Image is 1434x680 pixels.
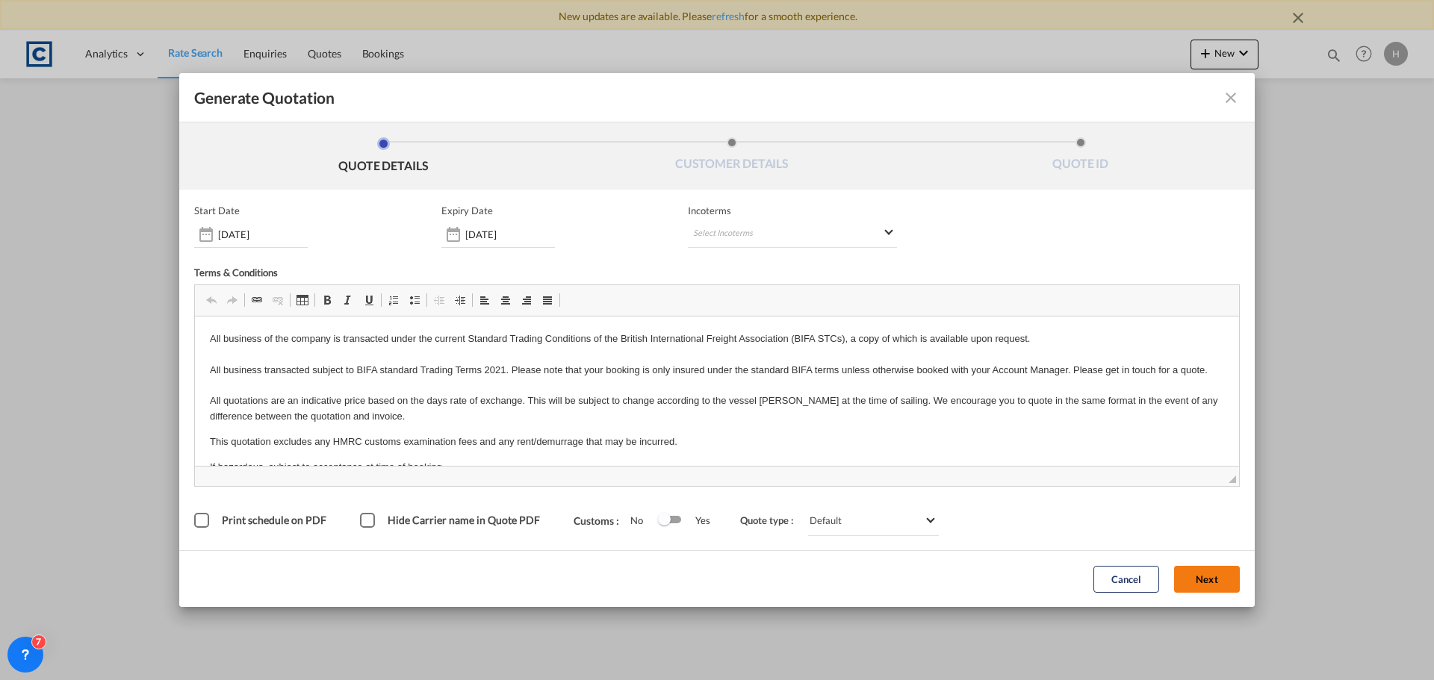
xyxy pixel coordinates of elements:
[338,290,358,310] a: Italic (Ctrl+I)
[450,290,471,310] a: Increase Indent
[267,290,288,310] a: Unlink
[15,15,1029,108] p: All business of the company is transacted under the current Standard Trading Conditions of the Br...
[688,221,897,248] md-select: Select Incoterms
[630,514,658,526] span: No
[15,118,1029,134] p: This quotation excludes any HMRC customs examination fees and any rent/demurrage that may be incu...
[222,514,326,526] span: Print schedule on PDF
[688,205,897,216] span: Incoterms
[292,290,313,310] a: Table
[209,137,558,178] li: QUOTE DETAILS
[1222,89,1240,107] md-icon: icon-close fg-AAA8AD cursor m-0
[1229,475,1236,483] span: Drag to resize
[222,290,243,310] a: Redo (Ctrl+Y)
[15,143,1029,159] p: If hazardous, subject to acceptance at time of booking.
[388,514,540,526] span: Hide Carrier name in Quote PDF
[1093,566,1159,593] button: Cancel
[317,290,338,310] a: Bold (Ctrl+B)
[195,316,1239,466] iframe: Rich Text Editor, editor10
[537,290,558,310] a: Justify
[194,88,335,107] span: Generate Quotation
[680,514,710,526] span: Yes
[474,290,495,310] a: Align Left
[658,509,680,531] md-switch: Switch 1
[246,290,267,310] a: Link (Ctrl+K)
[194,513,330,528] md-checkbox: Print schedule on PDF
[179,73,1255,607] md-dialog: Generate QuotationQUOTE ...
[358,290,379,310] a: Underline (Ctrl+U)
[516,290,537,310] a: Align Right
[558,137,907,178] li: CUSTOMER DETAILS
[1174,566,1240,593] button: Next
[495,290,516,310] a: Centre
[15,15,1029,158] body: Rich Text Editor, editor10
[429,290,450,310] a: Decrease Indent
[194,205,240,216] p: Start Date
[360,513,544,528] md-checkbox: Hide Carrier name in Quote PDF
[383,290,404,310] a: Insert/Remove Numbered List
[574,514,630,527] span: Customs :
[740,514,804,526] span: Quote type :
[906,137,1255,178] li: QUOTE ID
[404,290,425,310] a: Insert/Remove Bulleted List
[218,228,308,240] input: Start date
[465,228,555,240] input: Expiry date
[810,514,842,526] div: Default
[441,205,493,216] p: Expiry Date
[194,266,717,284] div: Terms & Conditions
[201,290,222,310] a: Undo (Ctrl+Z)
